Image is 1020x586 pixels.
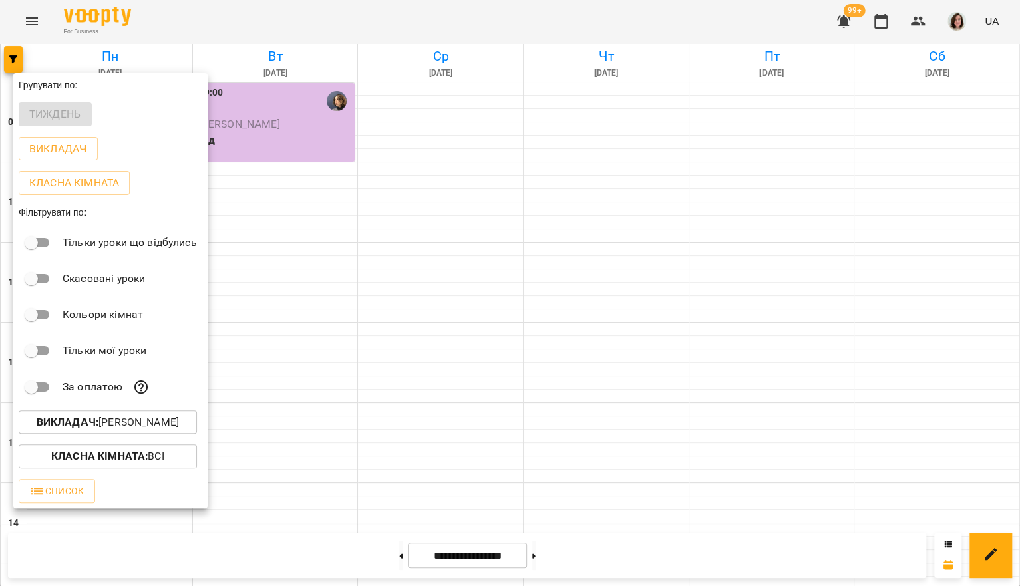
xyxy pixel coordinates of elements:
[19,444,197,468] button: Класна кімната:Всі
[19,137,98,161] button: Викладач
[51,448,164,464] p: Всі
[37,414,179,430] p: [PERSON_NAME]
[63,307,143,323] p: Кольори кімнат
[19,171,130,195] button: Класна кімната
[37,416,98,428] b: Викладач :
[29,175,119,191] p: Класна кімната
[63,343,146,359] p: Тільки мої уроки
[29,141,87,157] p: Викладач
[13,200,208,225] div: Фільтрувати по:
[19,410,197,434] button: Викладач:[PERSON_NAME]
[63,271,145,287] p: Скасовані уроки
[19,479,95,503] button: Список
[51,450,148,462] b: Класна кімната :
[13,73,208,97] div: Групувати по:
[63,235,197,251] p: Тільки уроки що відбулись
[29,483,84,499] span: Список
[63,379,122,395] p: За оплатою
